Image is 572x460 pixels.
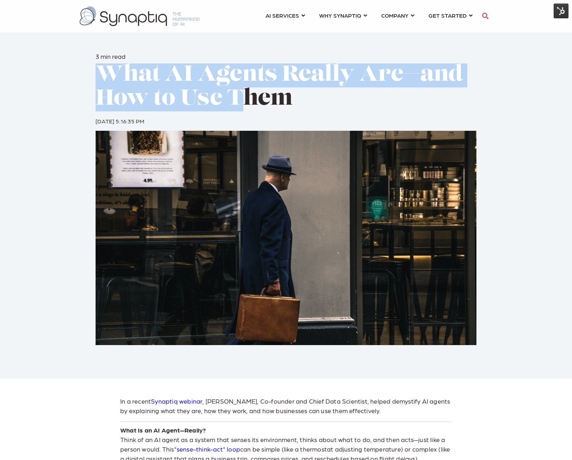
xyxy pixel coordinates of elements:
[428,11,467,20] span: GET STARTED
[319,9,367,22] a: WHY SYNAPTIQ
[96,53,476,60] h6: 3 min read
[80,6,200,26] img: synaptiq logo-2
[96,131,476,345] img: Featured Image
[381,11,408,20] span: COMPANY
[96,117,144,124] span: [DATE] 5:16:35 PM
[120,396,452,415] p: In a recent , [PERSON_NAME], Co-founder and Chief Data Scientist, helped demystify AI agents by e...
[96,64,463,110] span: What AI Agents Really Are—and How to Use Them
[258,4,480,29] nav: menu
[381,9,414,22] a: COMPANY
[554,4,568,18] img: HubSpot Tools Menu Toggle
[266,11,299,20] span: AI SERVICES
[319,11,361,20] span: WHY SYNAPTIQ
[266,9,305,22] a: AI SERVICES
[151,397,202,405] a: Synaptiq webinar
[120,426,206,434] strong: What Is an AI Agent—Really?
[428,9,473,22] a: GET STARTED
[174,445,240,453] a: "sense-think-act" loop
